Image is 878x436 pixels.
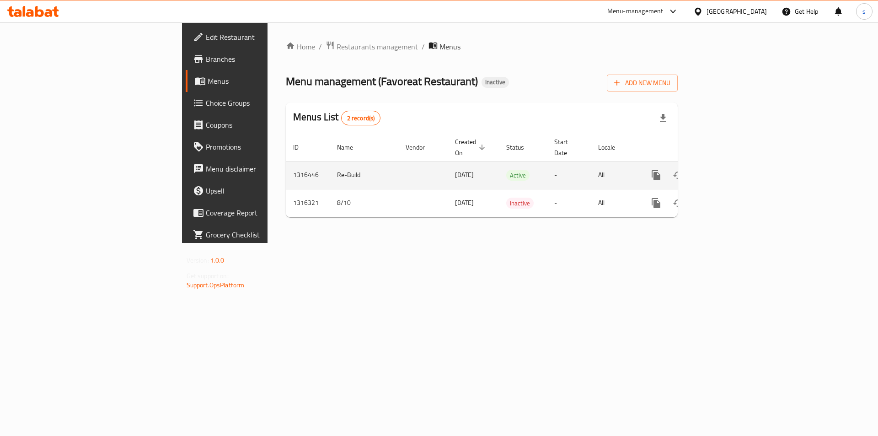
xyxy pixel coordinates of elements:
td: - [547,161,591,189]
span: Start Date [554,136,580,158]
td: Re-Build [330,161,398,189]
span: s [862,6,866,16]
a: Coverage Report [186,202,329,224]
div: [GEOGRAPHIC_DATA] [707,6,767,16]
button: Change Status [667,192,689,214]
table: enhanced table [286,134,740,217]
td: 8/10 [330,189,398,217]
div: Menu-management [607,6,664,17]
div: Export file [652,107,674,129]
span: [DATE] [455,169,474,181]
span: Menu disclaimer [206,163,321,174]
span: ID [293,142,311,153]
h2: Menus List [293,110,380,125]
a: Branches [186,48,329,70]
li: / [422,41,425,52]
span: Coupons [206,119,321,130]
a: Menu disclaimer [186,158,329,180]
span: Active [506,170,530,181]
span: 1.0.0 [210,254,225,266]
a: Choice Groups [186,92,329,114]
span: Created On [455,136,488,158]
span: Name [337,142,365,153]
nav: breadcrumb [286,41,678,53]
span: Promotions [206,141,321,152]
td: All [591,161,638,189]
button: Change Status [667,164,689,186]
button: more [645,192,667,214]
span: Inactive [482,78,509,86]
span: Get support on: [187,270,229,282]
span: Menus [208,75,321,86]
span: Grocery Checklist [206,229,321,240]
a: Grocery Checklist [186,224,329,246]
span: Add New Menu [614,77,670,89]
a: Upsell [186,180,329,202]
a: Promotions [186,136,329,158]
span: Choice Groups [206,97,321,108]
td: All [591,189,638,217]
button: more [645,164,667,186]
span: Coverage Report [206,207,321,218]
span: Locale [598,142,627,153]
div: Inactive [482,77,509,88]
span: Restaurants management [337,41,418,52]
th: Actions [638,134,740,161]
span: Upsell [206,185,321,196]
a: Edit Restaurant [186,26,329,48]
a: Coupons [186,114,329,136]
button: Add New Menu [607,75,678,92]
a: Menus [186,70,329,92]
span: Version: [187,254,209,266]
span: Inactive [506,198,534,209]
span: Menu management ( Favoreat Restaurant ) [286,71,478,92]
span: Edit Restaurant [206,32,321,43]
span: Branches [206,54,321,65]
span: Vendor [406,142,437,153]
a: Support.OpsPlatform [187,279,245,291]
td: - [547,189,591,217]
span: Menus [439,41,460,52]
span: Status [506,142,536,153]
span: [DATE] [455,197,474,209]
span: 2 record(s) [342,114,380,123]
div: Total records count [341,111,381,125]
a: Restaurants management [326,41,418,53]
